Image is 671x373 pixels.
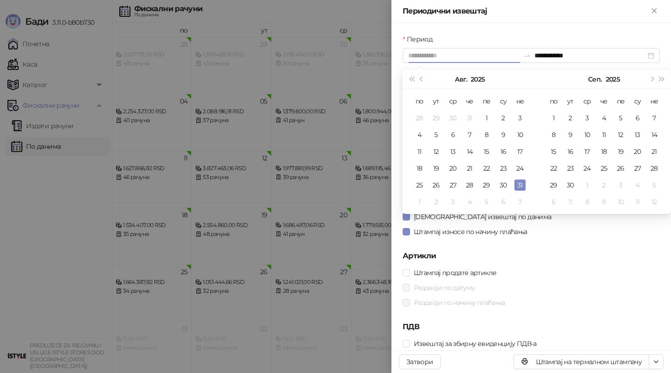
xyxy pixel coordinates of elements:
[428,110,445,126] td: 2025-07-29
[498,129,509,140] div: 9
[579,177,596,193] td: 2025-10-01
[428,93,445,110] th: ут
[629,110,646,126] td: 2025-09-06
[582,129,593,140] div: 10
[445,143,461,160] td: 2025-08-13
[478,126,495,143] td: 2025-08-08
[461,110,478,126] td: 2025-07-31
[478,160,495,177] td: 2025-08-22
[445,126,461,143] td: 2025-08-06
[582,180,593,191] div: 1
[612,193,629,210] td: 2025-10-10
[596,177,612,193] td: 2025-10-02
[431,112,442,124] div: 29
[411,110,428,126] td: 2025-07-28
[478,193,495,210] td: 2025-09-05
[403,321,660,332] h5: ПДВ
[403,250,660,262] h5: Артикли
[410,268,500,278] span: Штампај продате артикле
[646,126,663,143] td: 2025-09-14
[612,110,629,126] td: 2025-09-05
[414,129,425,140] div: 4
[612,177,629,193] td: 2025-10-03
[514,163,526,174] div: 24
[455,70,467,89] button: Изабери месец
[428,126,445,143] td: 2025-08-05
[512,110,528,126] td: 2025-08-03
[588,70,602,89] button: Изабери месец
[399,354,441,369] button: Затвори
[523,52,531,59] span: to
[596,160,612,177] td: 2025-09-25
[582,196,593,207] div: 8
[403,34,438,44] label: Период
[562,143,579,160] td: 2025-09-16
[629,93,646,110] th: су
[481,196,492,207] div: 5
[615,163,626,174] div: 26
[629,126,646,143] td: 2025-09-13
[410,297,508,308] span: Раздвоји по начину плаћања
[464,196,475,207] div: 4
[481,112,492,124] div: 1
[461,93,478,110] th: че
[495,143,512,160] td: 2025-08-16
[411,126,428,143] td: 2025-08-04
[417,70,427,89] button: Претходни месец (PageUp)
[498,180,509,191] div: 30
[431,146,442,157] div: 12
[414,146,425,157] div: 11
[579,143,596,160] td: 2025-09-17
[548,146,559,157] div: 15
[481,146,492,157] div: 15
[498,196,509,207] div: 6
[431,163,442,174] div: 19
[464,129,475,140] div: 7
[478,177,495,193] td: 2025-08-29
[498,163,509,174] div: 23
[410,227,531,237] span: Штампај износе по начину плаћања
[523,52,531,59] span: swap-right
[464,112,475,124] div: 31
[596,143,612,160] td: 2025-09-18
[565,163,576,174] div: 23
[629,143,646,160] td: 2025-09-20
[548,196,559,207] div: 6
[414,196,425,207] div: 1
[408,50,520,61] input: Период
[612,143,629,160] td: 2025-09-19
[562,126,579,143] td: 2025-09-09
[562,160,579,177] td: 2025-09-23
[431,129,442,140] div: 5
[512,177,528,193] td: 2025-08-31
[512,193,528,210] td: 2025-09-07
[615,129,626,140] div: 12
[646,70,657,89] button: Следећи месец (PageDown)
[428,193,445,210] td: 2025-09-02
[403,6,649,17] div: Периодични извештај
[498,112,509,124] div: 2
[598,196,609,207] div: 9
[649,6,660,17] button: Close
[445,93,461,110] th: ср
[649,112,660,124] div: 7
[545,110,562,126] td: 2025-09-01
[447,146,459,157] div: 13
[481,180,492,191] div: 29
[629,160,646,177] td: 2025-09-27
[514,129,526,140] div: 10
[649,129,660,140] div: 14
[514,196,526,207] div: 7
[548,163,559,174] div: 22
[445,160,461,177] td: 2025-08-20
[612,126,629,143] td: 2025-09-12
[582,146,593,157] div: 17
[414,180,425,191] div: 25
[632,163,643,174] div: 27
[498,146,509,157] div: 16
[657,70,667,89] button: Следећа година (Control + right)
[471,70,485,89] button: Изабери годину
[512,160,528,177] td: 2025-08-24
[481,129,492,140] div: 8
[447,129,459,140] div: 6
